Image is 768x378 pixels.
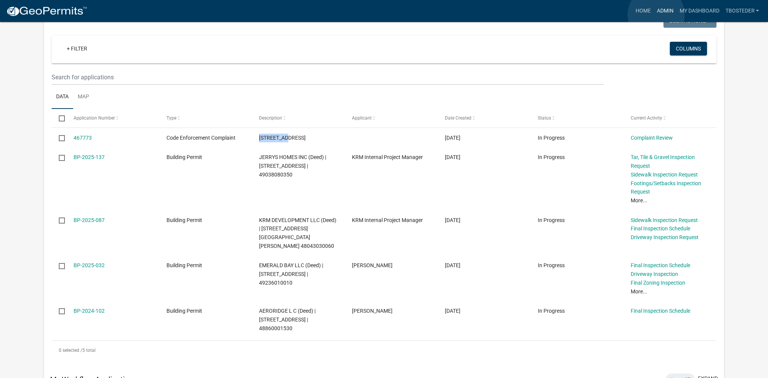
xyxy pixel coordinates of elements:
a: 467773 [74,135,92,141]
a: Tar, Tile & Gravel Inspection Request [631,154,695,169]
a: Sidewalk Inspection Request [631,217,698,223]
span: JERRYS HOMES INC (Deed) | 505 N 20TH ST | 49038080350 [259,154,326,178]
span: In Progress [538,308,565,314]
datatable-header-cell: Current Activity [623,109,716,127]
datatable-header-cell: Select [52,109,66,127]
span: 08/22/2025 [445,135,460,141]
span: 207 S P ST [259,135,306,141]
span: Current Activity [631,115,662,121]
span: KRM Internal Project Manager [352,217,423,223]
span: Date Created [445,115,471,121]
a: More... [631,197,647,203]
a: BP-2025-087 [74,217,105,223]
a: Final Inspection Schedule [631,225,690,232]
a: Sidewalk Inspection Request [631,172,698,178]
a: My Dashboard [676,4,722,18]
a: Driveway Inspection [631,271,678,277]
a: Final Inspection Schedule [631,262,690,268]
a: Data [52,85,73,109]
a: Map [73,85,94,109]
a: Home [632,4,653,18]
a: Complaint Review [631,135,673,141]
span: Building Permit [166,154,202,160]
a: Driveway Inspection Request [631,234,699,240]
div: collapse [44,6,724,367]
span: KRM Internal Project Manager [352,154,423,160]
span: Description [259,115,282,121]
datatable-header-cell: Status [531,109,624,127]
datatable-header-cell: Description [252,109,345,127]
datatable-header-cell: Type [159,109,252,127]
span: KRM DEVELOPMENT LLC (Deed) | 1602 E GIRARD AVE | 48043030060 [259,217,336,249]
span: In Progress [538,262,565,268]
span: 0 selected / [59,348,82,353]
a: BP-2025-137 [74,154,105,160]
a: BP-2025-032 [74,262,105,268]
a: Final Inspection Schedule [631,308,690,314]
span: 07/31/2024 [445,308,460,314]
a: Admin [653,4,676,18]
input: Search for applications [52,69,603,85]
span: Building Permit [166,217,202,223]
a: Final Zoning Inspection [631,280,685,286]
button: Columns [670,42,707,55]
datatable-header-cell: Application Number [66,109,159,127]
span: In Progress [538,154,565,160]
span: Code Enforcement Complaint [166,135,236,141]
span: Building Permit [166,308,202,314]
span: Angie Steigerwald [352,262,393,268]
span: In Progress [538,217,565,223]
datatable-header-cell: Applicant [345,109,438,127]
span: AERORIDGE L C (Deed) | 1009 S JEFFERSON WAY | 48860001530 [259,308,316,331]
div: 5 total [52,341,716,360]
span: Application Number [74,115,115,121]
span: Applicant [352,115,372,121]
span: Type [166,115,176,121]
span: 01/14/2025 [445,262,460,268]
datatable-header-cell: Date Created [438,109,531,127]
span: In Progress [538,135,565,141]
a: + Filter [61,42,93,55]
a: BP-2024-102 [74,308,105,314]
a: tbosteder [722,4,762,18]
span: tyler [352,308,393,314]
span: Status [538,115,551,121]
span: 04/28/2025 [445,217,460,223]
span: EMERALD BAY LLC (Deed) | 2103 N JEFFERSON WAY | 49236010010 [259,262,323,286]
span: Building Permit [166,262,202,268]
a: Footings/Setbacks Inspection Request [631,180,701,195]
span: 06/30/2025 [445,154,460,160]
a: More... [631,288,647,295]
